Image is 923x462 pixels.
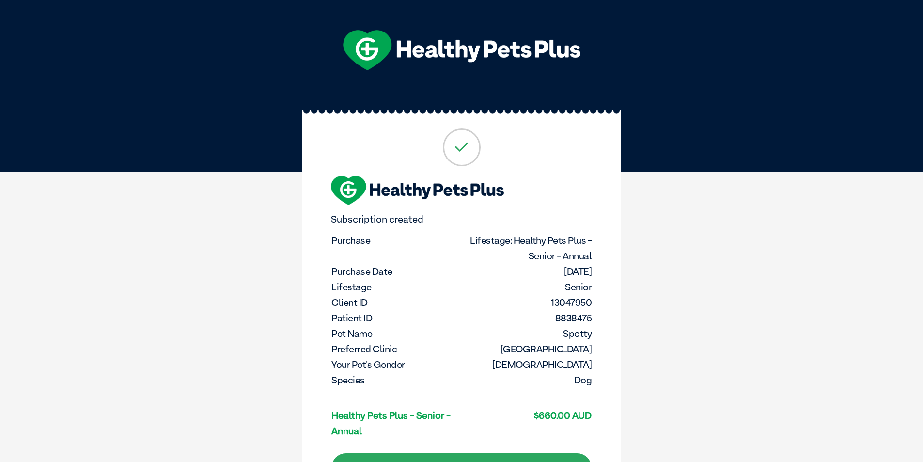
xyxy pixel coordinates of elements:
[463,279,592,295] dd: Senior
[463,408,592,423] dd: $660.00 AUD
[331,372,461,388] dt: Species
[331,341,461,357] dt: Preferred Clinic
[331,357,461,372] dt: Your pet's gender
[331,326,461,341] dt: Pet Name
[463,295,592,310] dd: 13047950
[331,279,461,295] dt: Lifestage
[331,408,461,439] dt: Healthy Pets Plus - Senior - Annual
[463,264,592,279] dd: [DATE]
[463,326,592,341] dd: Spotty
[343,30,580,70] img: hpp-logo-landscape-green-white.png
[331,214,592,225] p: Subscription created
[463,310,592,326] dd: 8838475
[463,233,592,264] dd: Lifestage: Healthy Pets Plus - Senior - Annual
[331,233,461,248] dt: Purchase
[331,264,461,279] dt: Purchase Date
[463,341,592,357] dd: [GEOGRAPHIC_DATA]
[463,357,592,372] dd: [DEMOGRAPHIC_DATA]
[331,295,461,310] dt: Client ID
[331,176,504,205] img: hpp-logo
[463,372,592,388] dd: Dog
[331,310,461,326] dt: Patient ID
